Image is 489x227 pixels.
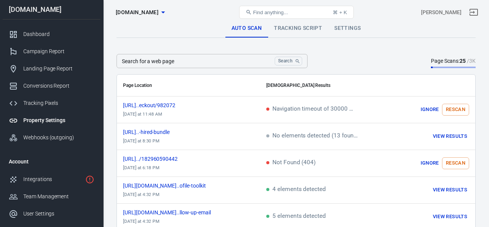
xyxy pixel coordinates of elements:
time: 2025-09-15T20:30:25+06:00 [123,138,159,144]
div: Landing Page Report [23,65,94,73]
button: Ignore [418,104,442,116]
div: Property Settings [23,116,94,124]
a: Integrations [3,171,100,188]
span: https://47853819.hubspotpreview-na1.com/_hcms/preview/content/182960590442 [123,156,191,162]
button: Find anything...⌘ + K [239,6,354,19]
span: chrisgmorrison.com [116,8,159,17]
a: Dashboard [3,26,100,43]
th: [DEMOGRAPHIC_DATA] Results [260,75,475,96]
div: ⌘ + K [333,10,347,15]
svg: 2 networks not verified yet [85,175,94,184]
time: 2025-09-15T18:18:02+06:00 [123,165,159,170]
div: Integrations [23,175,82,183]
li: Account [3,152,100,171]
div: Conversions Report [23,82,94,90]
button: Search [275,57,302,65]
div: Account id: 4Eae67Et [421,8,461,16]
button: View Results [431,131,469,142]
span: https://chrisgmorrison.com/career-clarity-hub/blog/how-to-write-an-effective-interview-follow-up-... [123,210,225,215]
a: Property Settings [3,112,100,129]
span: No elements detected (13 found) [266,133,358,140]
time: 2025-09-15T16:32:20+06:00 [123,192,159,197]
span: Not Found (404) [266,160,316,167]
a: Conversions Report [3,77,100,95]
span: / [467,58,476,64]
span: 3K [469,58,476,64]
div: Dashboard [23,30,94,38]
div: User Settings [23,210,94,218]
a: Auto Scan [225,19,268,38]
span: Navigation timeout of 30000 ms exceeded [266,106,358,113]
div: Team Management [23,193,94,201]
div: Campaign Report [23,47,94,56]
a: Campaign Report [3,43,100,60]
span: https://shop.chrisgmorrison.com/products/get-hired-bundle [123,129,183,135]
a: Team Management [3,188,100,205]
span: https://chrismorrison.mysamcart.com/checkout/982072 [123,103,189,108]
a: Sign out [465,3,483,21]
span: 4 elements detected [266,186,326,193]
div: Tracking Pixels [23,99,94,107]
button: View Results [431,184,469,196]
th: Page Location [117,75,260,96]
a: Tracking Pixels [3,95,100,112]
a: Webhooks (outgoing) [3,129,100,146]
span: 5 elements detected [266,213,326,220]
time: 2025-09-15T11:48:41+06:00 [123,111,162,117]
button: Ignore [418,157,442,169]
time: 2025-09-15T16:32:16+06:00 [123,219,159,224]
button: Rescan [442,104,469,116]
button: Rescan [442,157,469,169]
a: Tracking Script [268,19,328,38]
div: [DOMAIN_NAME] [3,6,100,13]
input: https://example.com/categories/top-brands [117,54,272,68]
button: [DOMAIN_NAME] [113,5,168,20]
a: User Settings [3,205,100,222]
a: Settings [328,19,367,38]
a: Landing Page Report [3,60,100,77]
span: https://chrisgmorrison.com/free-linkedin-profile-toolkit [123,183,220,188]
div: Webhooks (outgoing) [23,134,94,142]
button: View Results [431,211,469,223]
strong: 25 [460,58,466,64]
div: Page Scans: [431,57,476,65]
span: Find anything... [253,10,288,15]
